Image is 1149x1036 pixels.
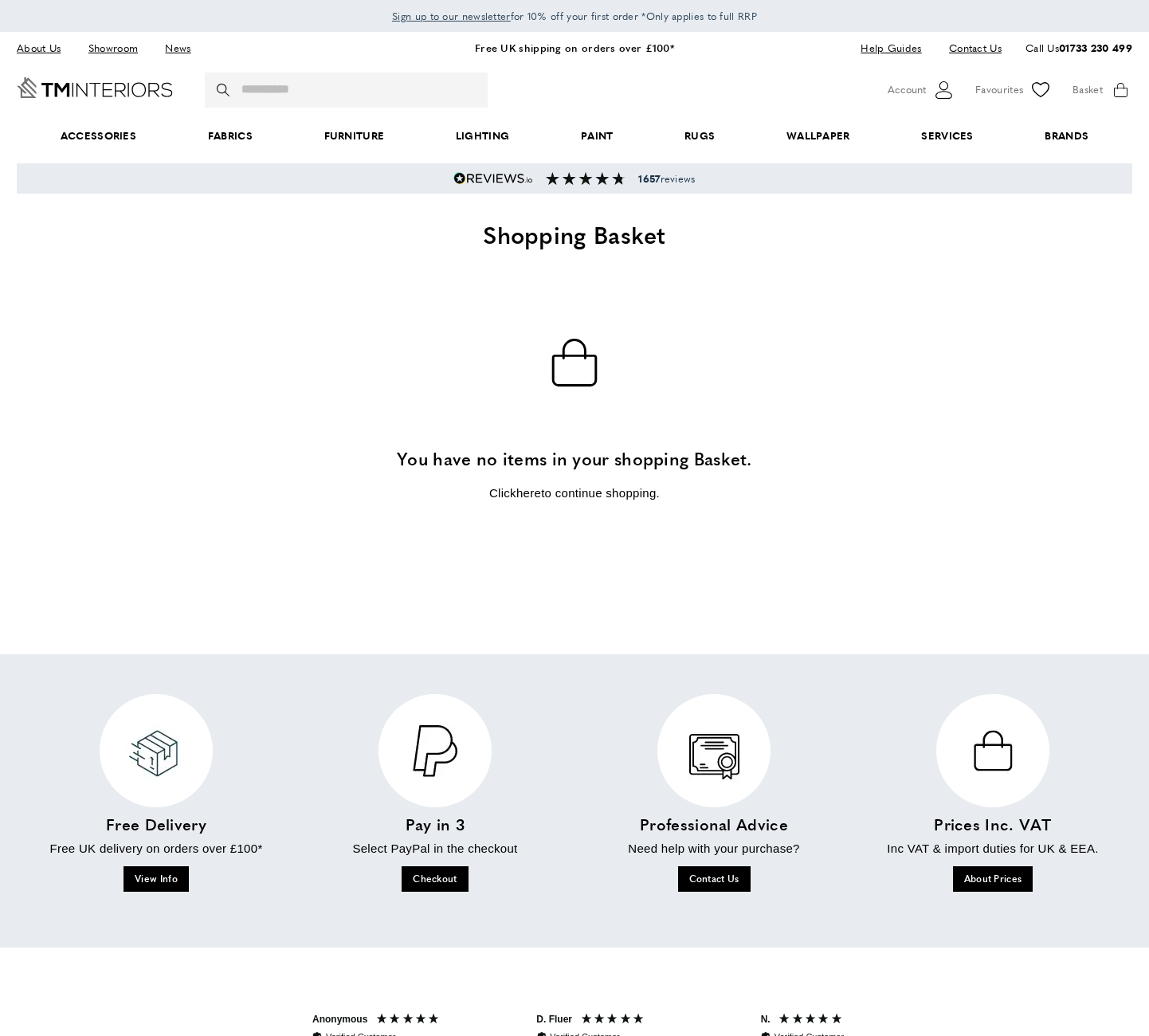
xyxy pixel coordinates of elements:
img: Reviews section [546,172,625,185]
a: About Prices [953,866,1033,892]
a: Furniture [288,112,420,160]
span: for 10% off your first order *Only applies to full RRP [392,9,757,23]
a: Lighting [420,112,545,160]
div: N. [761,1013,771,1026]
p: Call Us [1025,40,1132,57]
p: Inc VAT & import duties for UK & EEA. [857,839,1128,858]
div: 5 Stars [778,1012,847,1029]
a: Help Guides [849,37,933,59]
a: About Us [17,37,73,59]
h4: Pay in 3 [300,813,571,835]
span: Contact Us [689,872,739,885]
h4: Prices Inc. VAT [857,813,1128,835]
h4: Free Delivery [21,813,292,835]
a: 01733 230 499 [1059,40,1132,55]
span: About Prices [964,872,1022,885]
h3: You have no items in your shopping Basket. [256,446,893,471]
a: Checkout [402,866,468,892]
a: Showroom [76,37,150,59]
strong: 1657 [638,171,660,186]
a: Brands [1010,112,1124,160]
div: 5 Stars [580,1012,649,1029]
div: D. Fluer [536,1013,572,1026]
a: Contact Us [678,866,751,892]
a: Contact Us [937,37,1002,59]
h4: Professional Advice [578,813,849,835]
a: Paint [545,112,649,160]
p: Select PayPal in the checkout [300,839,571,858]
img: Reviews.io 5 stars [453,172,533,185]
a: News [153,37,202,59]
a: Sign up to our newsletter [392,8,511,24]
p: Need help with your purchase? [578,839,849,858]
span: Account [888,81,926,98]
button: Search [217,73,233,108]
span: Accessories [25,112,172,160]
a: Favourites [975,78,1053,102]
div: Anonymous [312,1013,367,1026]
a: View Info [124,866,189,892]
span: reviews [638,172,695,185]
a: Services [886,112,1010,160]
div: 5 Stars [375,1012,445,1029]
p: Free UK delivery on orders over £100* [21,839,292,858]
button: Customer Account [888,78,955,102]
span: Shopping Basket [483,217,666,251]
a: Fabrics [172,112,288,160]
span: Sign up to our newsletter [392,9,511,23]
p: Click to continue shopping. [256,484,893,503]
a: here [516,486,541,500]
a: Rugs [649,112,751,160]
span: Checkout [413,872,457,885]
a: Free UK shipping on orders over £100* [475,40,674,55]
span: View Info [135,872,178,885]
a: Go to Home page [17,77,173,98]
a: Wallpaper [751,112,885,160]
span: Favourites [975,81,1023,98]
